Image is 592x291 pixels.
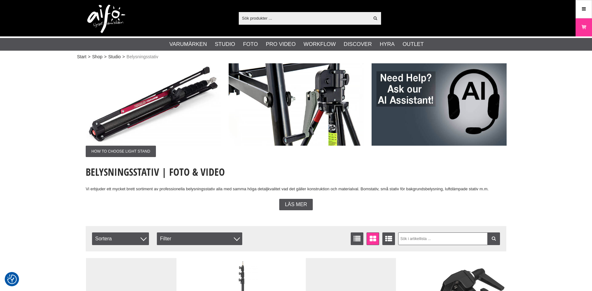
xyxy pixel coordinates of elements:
a: Filtrera [487,232,500,245]
h1: Belysningsstativ | Foto & Video [86,165,506,179]
img: logo.png [87,5,125,33]
span: > [122,54,125,60]
span: Läs mer [285,202,307,207]
a: Hyra [380,40,395,48]
a: Fönstervisning [367,232,379,245]
span: Belysningsstativ [126,54,158,60]
span: > [88,54,90,60]
a: Pro Video [266,40,295,48]
img: Annons:001 ban-man-lightstands-005.jpg [86,63,221,146]
img: Annons:003 ban-man-AIsean-eng.jpg [372,63,507,146]
a: Outlet [403,40,424,48]
a: Varumärken [170,40,207,48]
img: Annons:002 ban-man-lightstands-006.jpg [229,63,364,146]
div: Filter [157,232,242,245]
span: > [104,54,107,60]
a: Listvisning [351,232,363,245]
p: Vi erbjuder ett mycket brett sortiment av professionella belysningsstativ alla med samma höga det... [86,186,506,193]
a: Workflow [304,40,336,48]
a: Discover [344,40,372,48]
img: Revisit consent button [7,275,17,284]
a: Start [77,54,87,60]
a: Shop [92,54,102,60]
a: Annons:001 ban-man-lightstands-005.jpgHow to choose light stand [86,63,221,157]
a: Utökad listvisning [382,232,395,245]
input: Sök i artikellista ... [398,232,500,245]
a: Foto [243,40,258,48]
input: Sök produkter ... [239,13,369,23]
span: Sortera [92,232,149,245]
button: Samtyckesinställningar [7,274,17,285]
span: How to choose light stand [86,146,156,157]
a: Studio [108,54,121,60]
a: Studio [215,40,235,48]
